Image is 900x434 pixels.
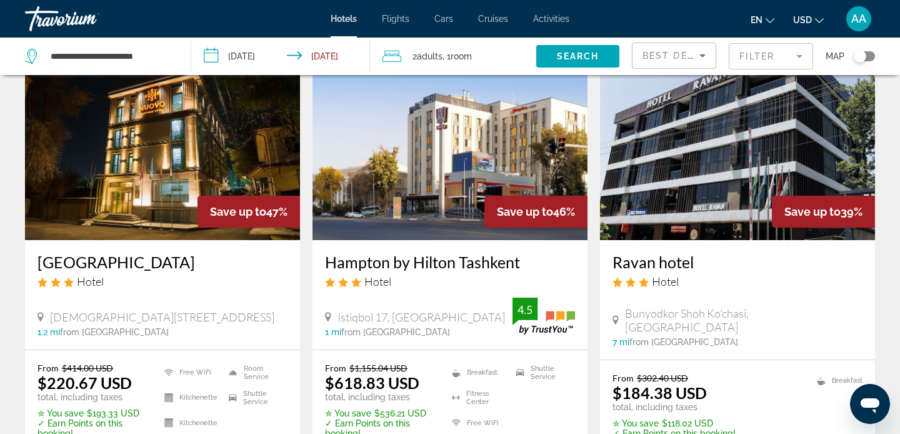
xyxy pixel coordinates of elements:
[37,275,287,288] div: 3 star Hotel
[37,392,149,402] p: total, including taxes
[446,388,511,407] li: Fitness Center
[842,6,875,32] button: User Menu
[341,327,450,337] span: from [GEOGRAPHIC_DATA]
[417,51,442,61] span: Adults
[612,373,634,383] span: From
[325,275,575,288] div: 3 star Hotel
[612,418,659,428] span: ✮ You save
[451,51,472,61] span: Room
[446,413,511,432] li: Free WiFi
[793,11,824,29] button: Change currency
[793,15,812,25] span: USD
[325,408,371,418] span: ✮ You save
[25,40,300,240] img: Hotel image
[826,48,844,65] span: Map
[497,205,553,218] span: Save up to
[536,45,619,68] button: Search
[478,14,508,24] a: Cruises
[612,337,629,347] span: 7 mi
[784,205,841,218] span: Save up to
[851,13,866,25] span: AA
[37,408,84,418] span: ✮ You save
[37,408,149,418] p: $193.33 USD
[325,373,419,392] ins: $618.83 USD
[484,196,587,228] div: 46%
[652,275,679,288] span: Hotel
[811,373,862,388] li: Breakfast
[312,40,587,240] img: Hotel image
[844,51,875,62] button: Toggle map
[557,51,599,61] span: Search
[772,196,875,228] div: 39%
[729,43,813,70] button: Filter
[637,373,688,383] del: $302.40 USD
[37,327,60,337] span: 1.2 mi
[331,14,357,24] a: Hotels
[612,418,736,428] p: $118.02 USD
[612,383,707,402] ins: $184.38 USD
[364,275,391,288] span: Hotel
[325,327,341,337] span: 1 mi
[25,3,150,35] a: Travorium
[642,48,706,63] mat-select: Sort by
[412,48,442,65] span: 2
[325,392,436,402] p: total, including taxes
[325,253,575,271] a: Hampton by Hilton Tashkent
[158,413,223,432] li: Kitchenette
[382,14,409,24] a: Flights
[751,15,762,25] span: en
[850,384,890,424] iframe: Кнопка запуска окна обмена сообщениями
[612,402,736,412] p: total, including taxes
[222,388,287,407] li: Shuttle Service
[600,40,875,240] img: Hotel image
[337,310,505,324] span: Istiqbol 17, [GEOGRAPHIC_DATA]
[325,363,346,373] span: From
[512,298,575,335] img: trustyou-badge.svg
[210,205,266,218] span: Save up to
[37,253,287,271] a: [GEOGRAPHIC_DATA]
[37,363,59,373] span: From
[510,363,575,381] li: Shuttle Service
[158,363,223,381] li: Free WiFi
[512,302,537,317] div: 4.5
[612,253,862,271] a: Ravan hotel
[325,408,436,418] p: $536.21 USD
[349,363,407,373] del: $1,155.04 USD
[442,48,472,65] span: , 1
[370,38,536,75] button: Travelers: 2 adults, 0 children
[50,310,274,324] span: [DEMOGRAPHIC_DATA][STREET_ADDRESS]
[629,337,738,347] span: from [GEOGRAPHIC_DATA]
[642,51,707,61] span: Best Deals
[37,373,132,392] ins: $220.67 USD
[446,363,511,381] li: Breakfast
[60,327,169,337] span: from [GEOGRAPHIC_DATA]
[62,363,113,373] del: $414.00 USD
[222,363,287,381] li: Room Service
[191,38,370,75] button: Check-in date: Oct 24, 2025 Check-out date: Oct 28, 2025
[612,275,862,288] div: 3 star Hotel
[158,388,223,407] li: Kitchenette
[751,11,774,29] button: Change language
[434,14,453,24] a: Cars
[77,275,104,288] span: Hotel
[197,196,300,228] div: 47%
[533,14,569,24] a: Activities
[625,306,862,334] span: Bunyodkor Shoh Ko'chasi, [GEOGRAPHIC_DATA]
